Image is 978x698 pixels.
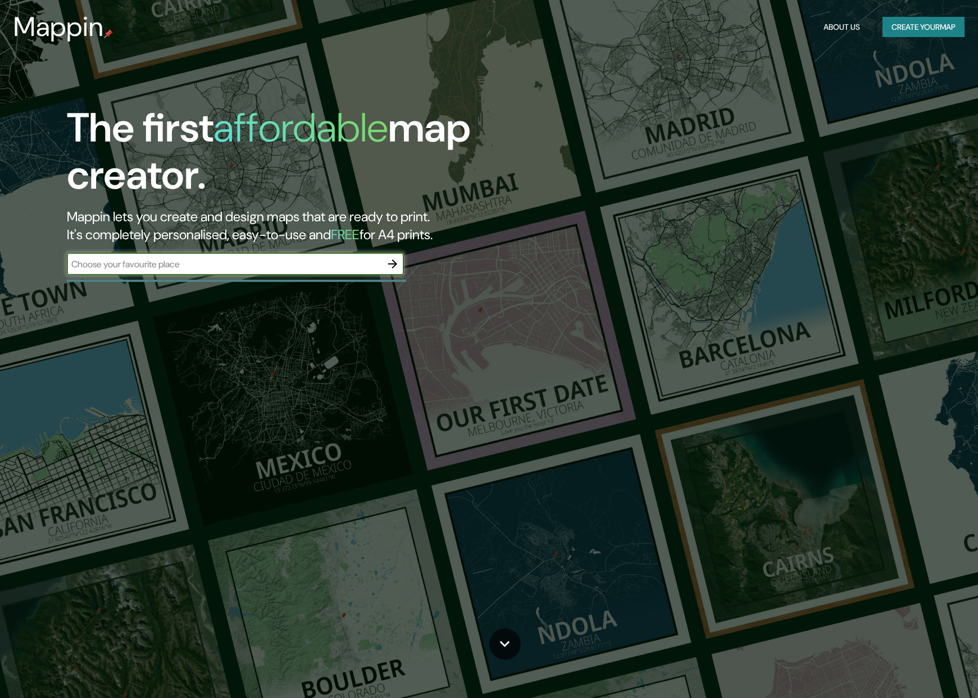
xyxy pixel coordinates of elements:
h1: The first map creator. [67,104,556,208]
img: mappin-pin [104,29,113,38]
button: About Us [819,17,865,38]
h2: Mappin lets you create and design maps that are ready to print. It's completely personalised, eas... [67,208,556,244]
input: Choose your favourite place [67,258,381,271]
h5: FREE [331,226,360,243]
h1: affordable [213,102,388,154]
h3: Mappin [13,11,104,43]
button: Create yourmap [883,17,965,38]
